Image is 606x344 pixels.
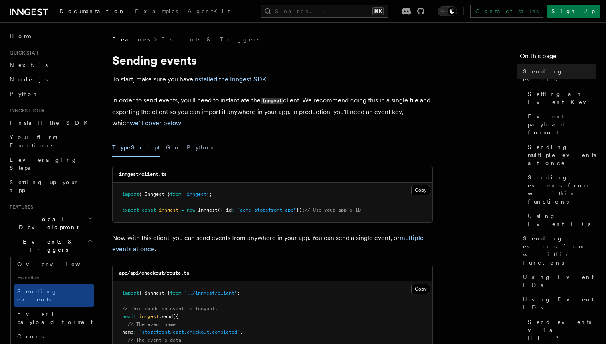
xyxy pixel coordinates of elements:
[14,271,94,284] span: Essentials
[6,212,94,234] button: Local Development
[525,87,596,109] a: Setting an Event Key
[296,207,305,213] span: });
[122,290,139,296] span: import
[6,234,94,257] button: Events & Triggers
[188,8,230,14] span: AgentKit
[6,175,94,197] a: Setting up your app
[112,234,424,253] a: multiple events at once
[411,185,430,195] button: Copy
[128,337,181,343] span: // The event's data
[10,179,79,193] span: Setting up your app
[181,207,184,213] span: =
[14,307,94,329] a: Event payload format
[209,191,212,197] span: ;
[6,108,45,114] span: Inngest tour
[523,67,596,83] span: Sending events
[159,313,173,319] span: .send
[6,238,87,254] span: Events & Triggers
[520,64,596,87] a: Sending events
[305,207,361,213] span: // Use your app's ID
[6,50,41,56] span: Quick start
[130,119,181,127] a: we'll cover below
[122,313,136,319] span: await
[112,35,150,43] span: Features
[6,153,94,175] a: Leveraging Steps
[198,207,218,213] span: Inngest
[10,91,39,97] span: Python
[128,322,176,327] span: // The event name
[112,74,433,85] p: To start, make sure you have .
[528,90,596,106] span: Setting an Event Key
[411,284,430,294] button: Copy
[525,170,596,209] a: Sending events from within functions
[184,290,237,296] span: "../inngest/client"
[10,120,93,126] span: Install the SDK
[520,231,596,270] a: Sending events from within functions
[139,191,170,197] span: { Inngest }
[193,75,267,83] a: installed the Inngest SDK
[240,329,243,335] span: ,
[139,290,170,296] span: { inngest }
[112,138,160,157] button: TypeScript
[528,173,596,206] span: Sending events from within functions
[218,207,232,213] span: ({ id
[17,288,57,303] span: Sending events
[187,138,216,157] button: Python
[112,53,433,67] h1: Sending events
[159,207,178,213] span: inngest
[438,6,457,16] button: Toggle dark mode
[166,138,180,157] button: Go
[170,191,181,197] span: from
[187,207,195,213] span: new
[139,313,159,319] span: inngest
[6,204,33,210] span: Features
[520,51,596,64] h4: On this page
[17,311,93,325] span: Event payload format
[520,270,596,292] a: Using Event IDs
[6,29,94,43] a: Home
[10,157,77,171] span: Leveraging Steps
[520,292,596,315] a: Using Event IDs
[183,2,235,22] a: AgentKit
[130,2,183,22] a: Examples
[112,232,433,255] p: Now with this client, you can send events from anywhere in your app. You can send a single event,...
[14,329,94,344] a: Crons
[55,2,130,22] a: Documentation
[528,143,596,167] span: Sending multiple events at once
[261,5,388,18] button: Search...⌘K
[6,58,94,72] a: Next.js
[122,191,139,197] span: import
[10,134,57,149] span: Your first Functions
[59,8,125,14] span: Documentation
[528,212,596,228] span: Using Event IDs
[135,8,178,14] span: Examples
[184,191,209,197] span: "inngest"
[547,5,600,18] a: Sign Up
[122,207,139,213] span: export
[119,270,189,276] code: app/api/checkout/route.ts
[6,72,94,87] a: Node.js
[122,306,218,311] span: // This sends an event to Inngest.
[237,290,240,296] span: ;
[372,7,384,15] kbd: ⌘K
[17,333,44,340] span: Crons
[261,98,283,104] code: Inngest
[525,140,596,170] a: Sending multiple events at once
[10,62,48,68] span: Next.js
[14,284,94,307] a: Sending events
[17,261,100,267] span: Overview
[10,76,48,83] span: Node.js
[112,95,433,129] p: In order to send events, you'll need to instantiate the client. We recommend doing this in a sing...
[119,171,167,177] code: inngest/client.ts
[525,109,596,140] a: Event payload format
[14,257,94,271] a: Overview
[133,329,136,335] span: :
[122,329,133,335] span: name
[237,207,296,213] span: "acme-storefront-app"
[470,5,543,18] a: Contact sales
[523,273,596,289] span: Using Event IDs
[232,207,234,213] span: :
[6,87,94,101] a: Python
[6,116,94,130] a: Install the SDK
[170,290,181,296] span: from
